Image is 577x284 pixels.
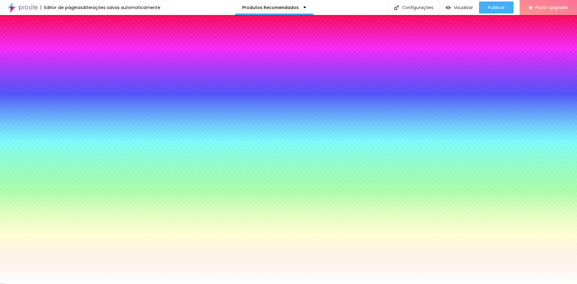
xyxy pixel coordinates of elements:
div: Alterações salvas automaticamente [83,5,160,10]
button: Publicar [479,2,514,14]
img: view-1.svg [446,5,451,10]
div: Editor de páginas [41,5,83,10]
button: Visualizar [440,2,479,14]
p: Produtos Recomendados [242,5,299,10]
span: Fazer Upgrade [535,5,568,10]
span: Publicar [488,5,505,10]
img: Icone [394,5,399,10]
span: Visualizar [454,5,473,10]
